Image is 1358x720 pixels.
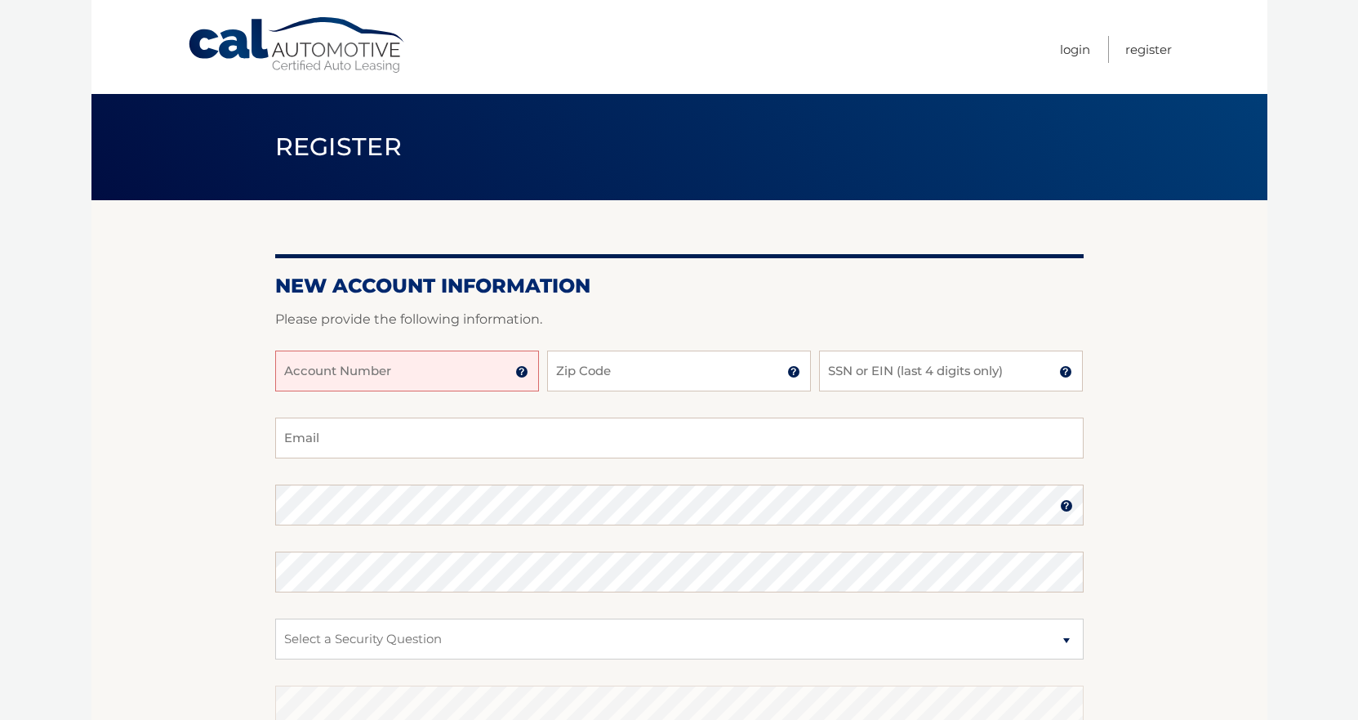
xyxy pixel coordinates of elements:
h2: New Account Information [275,274,1084,298]
img: tooltip.svg [1059,365,1072,378]
input: SSN or EIN (last 4 digits only) [819,351,1083,391]
img: tooltip.svg [787,365,800,378]
img: tooltip.svg [1060,499,1073,512]
img: tooltip.svg [515,365,528,378]
input: Account Number [275,351,539,391]
a: Register [1125,36,1172,63]
input: Email [275,418,1084,458]
span: Register [275,132,403,162]
p: Please provide the following information. [275,308,1084,331]
a: Cal Automotive [187,16,407,74]
a: Login [1060,36,1090,63]
input: Zip Code [547,351,811,391]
